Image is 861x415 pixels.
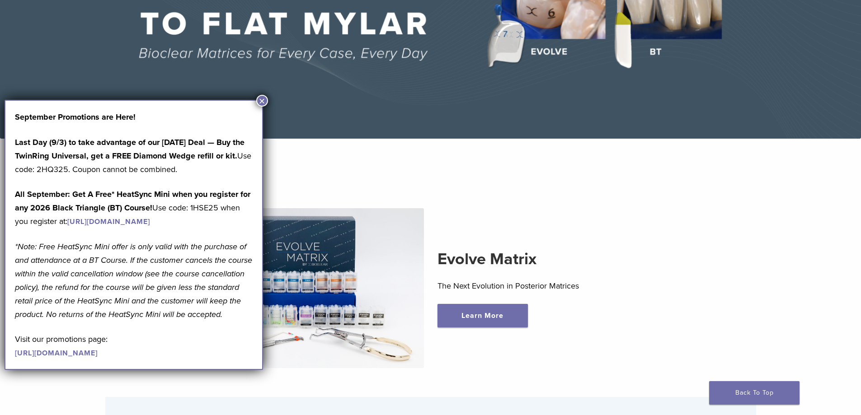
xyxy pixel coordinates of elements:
[67,217,150,226] a: [URL][DOMAIN_NAME]
[15,135,253,176] p: Use code: 2HQ325. Coupon cannot be combined.
[15,332,253,359] p: Visit our promotions page:
[438,248,683,270] h2: Evolve Matrix
[438,304,528,327] a: Learn More
[15,137,245,161] strong: Last Day (9/3) to take advantage of our [DATE] Deal — Buy the TwinRing Universal, get a FREE Diam...
[15,187,253,228] p: Use code: 1HSE25 when you register at:
[709,381,800,405] a: Back To Top
[179,208,424,368] img: Evolve Matrix
[15,349,98,358] a: [URL][DOMAIN_NAME]
[15,189,250,213] strong: All September: Get A Free* HeatSync Mini when you register for any 2026 Black Triangle (BT) Course!
[15,112,136,122] strong: September Promotions are Here!
[438,279,683,293] p: The Next Evolution in Posterior Matrices
[256,95,268,107] button: Close
[15,242,252,319] em: *Note: Free HeatSync Mini offer is only valid with the purchase of and attendance at a BT Course....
